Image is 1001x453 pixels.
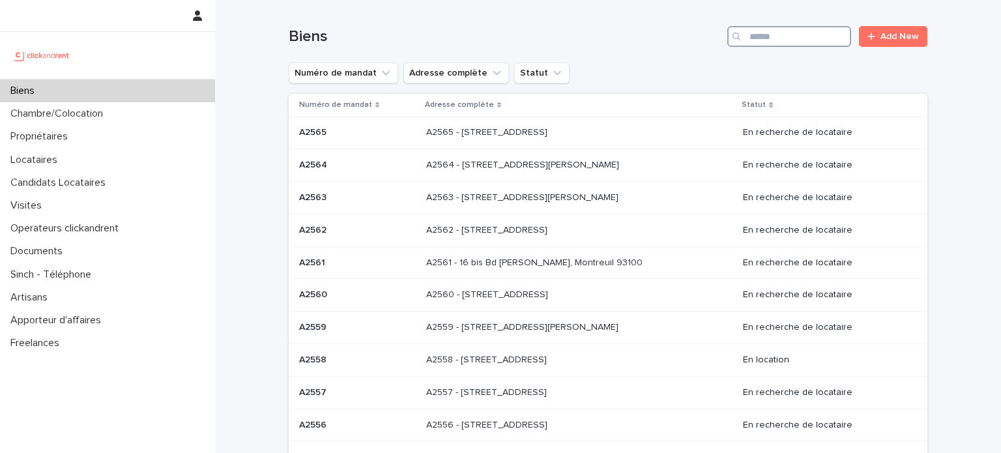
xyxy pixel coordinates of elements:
p: A2560 [299,287,330,300]
p: A2557 - [STREET_ADDRESS] [426,385,549,398]
tr: A2558A2558 A2558 - [STREET_ADDRESS]A2558 - [STREET_ADDRESS] En location [289,343,927,376]
p: Statut [742,98,766,112]
p: Documents [5,245,73,257]
p: A2557 [299,385,329,398]
p: A2562 [299,222,329,236]
p: En recherche de locataire [743,420,907,431]
tr: A2560A2560 A2560 - [STREET_ADDRESS]A2560 - [STREET_ADDRESS] En recherche de locataire [289,279,927,312]
p: A2558 [299,352,329,366]
button: Numéro de mandat [289,63,398,83]
p: En recherche de locataire [743,289,907,300]
p: A2559 - [STREET_ADDRESS][PERSON_NAME] [426,319,621,333]
p: Locataires [5,154,68,166]
p: En recherche de locataire [743,160,907,171]
p: A2565 - [STREET_ADDRESS] [426,124,550,138]
p: A2559 [299,319,329,333]
p: Numéro de mandat [299,98,372,112]
p: Visites [5,199,52,212]
tr: A2561A2561 A2561 - 16 bis Bd [PERSON_NAME], Montreuil 93100A2561 - 16 bis Bd [PERSON_NAME], Montr... [289,246,927,279]
tr: A2556A2556 A2556 - [STREET_ADDRESS]A2556 - [STREET_ADDRESS] En recherche de locataire [289,409,927,441]
span: Add New [880,32,919,41]
p: A2565 [299,124,329,138]
p: A2563 [299,190,329,203]
p: A2561 - 16 bis Bd [PERSON_NAME], Montreuil 93100 [426,255,645,269]
p: Adresse complète [425,98,494,112]
p: En recherche de locataire [743,225,907,236]
p: En recherche de locataire [743,257,907,269]
tr: A2564A2564 A2564 - [STREET_ADDRESS][PERSON_NAME]A2564 - [STREET_ADDRESS][PERSON_NAME] En recherch... [289,149,927,182]
p: Artisans [5,291,58,304]
p: A2556 [299,417,329,431]
p: En recherche de locataire [743,127,907,138]
tr: A2562A2562 A2562 - [STREET_ADDRESS]A2562 - [STREET_ADDRESS] En recherche de locataire [289,214,927,246]
button: Adresse complète [403,63,509,83]
tr: A2565A2565 A2565 - [STREET_ADDRESS]A2565 - [STREET_ADDRESS] En recherche de locataire [289,117,927,149]
p: Freelances [5,337,70,349]
p: Chambre/Colocation [5,108,113,120]
tr: A2563A2563 A2563 - [STREET_ADDRESS][PERSON_NAME]A2563 - [STREET_ADDRESS][PERSON_NAME] En recherch... [289,181,927,214]
p: A2564 [299,157,330,171]
p: Biens [5,85,45,97]
p: En recherche de locataire [743,192,907,203]
p: Sinch - Téléphone [5,269,102,281]
input: Search [727,26,851,47]
button: Statut [514,63,570,83]
p: A2556 - [STREET_ADDRESS] [426,417,550,431]
p: A2561 [299,255,328,269]
h1: Biens [289,27,722,46]
p: A2562 - [STREET_ADDRESS] [426,222,550,236]
tr: A2557A2557 A2557 - [STREET_ADDRESS]A2557 - [STREET_ADDRESS] En recherche de locataire [289,376,927,409]
p: A2558 - [STREET_ADDRESS] [426,352,549,366]
p: En recherche de locataire [743,387,907,398]
p: Propriétaires [5,130,78,143]
p: Candidats Locataires [5,177,116,189]
p: En recherche de locataire [743,322,907,333]
p: A2563 - 781 Avenue de Monsieur Teste, Montpellier 34070 [426,190,621,203]
img: UCB0brd3T0yccxBKYDjQ [10,42,74,68]
p: A2560 - [STREET_ADDRESS] [426,287,551,300]
a: Add New [859,26,927,47]
p: A2564 - [STREET_ADDRESS][PERSON_NAME] [426,157,622,171]
tr: A2559A2559 A2559 - [STREET_ADDRESS][PERSON_NAME]A2559 - [STREET_ADDRESS][PERSON_NAME] En recherch... [289,312,927,344]
p: Operateurs clickandrent [5,222,129,235]
p: Apporteur d'affaires [5,314,111,327]
p: En location [743,355,907,366]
